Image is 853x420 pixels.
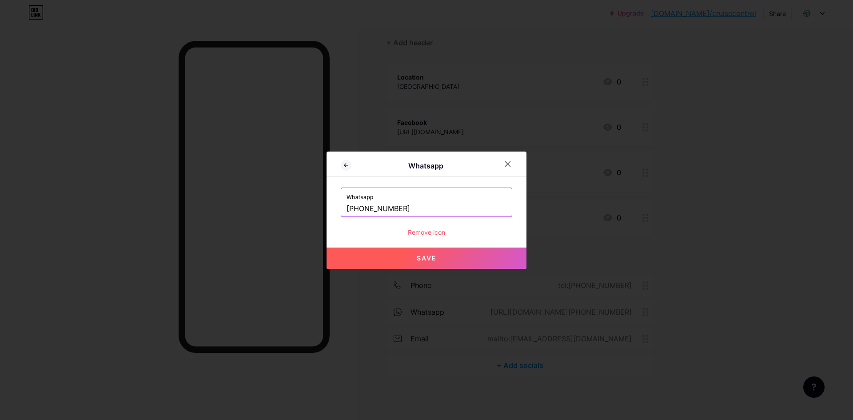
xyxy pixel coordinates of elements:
[417,254,437,262] span: Save
[341,228,512,237] div: Remove icon
[327,248,526,269] button: Save
[347,188,506,201] label: Whatsapp
[351,160,500,171] div: Whatsapp
[347,201,506,216] input: +00000000000 (WhatsApp)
